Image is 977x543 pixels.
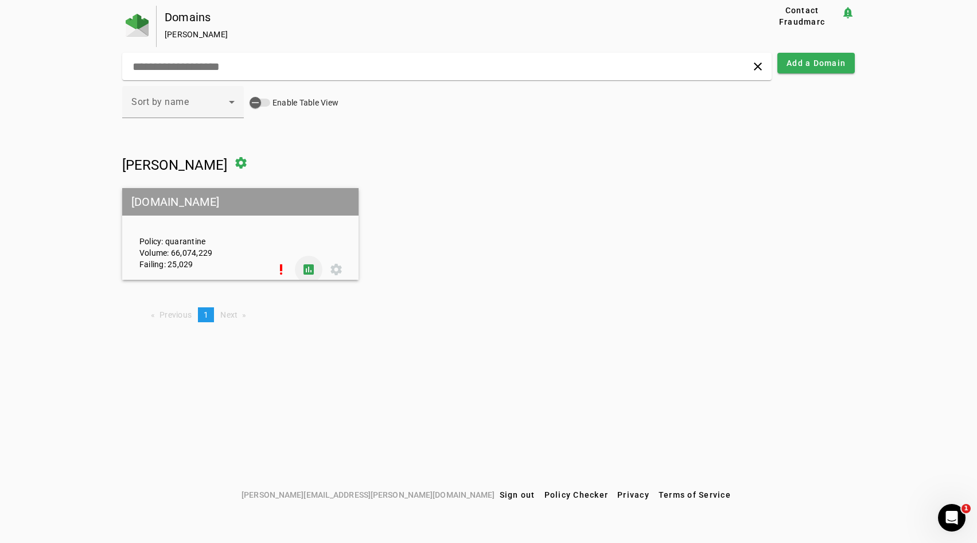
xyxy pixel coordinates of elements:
[295,256,322,283] button: DMARC Report
[938,504,966,532] iframe: Intercom live chat
[777,53,855,73] button: Add a Domain
[962,504,971,513] span: 1
[500,490,535,499] span: Sign out
[126,14,149,37] img: Fraudmarc Logo
[122,188,359,216] mat-grid-tile-header: [DOMAIN_NAME]
[122,307,855,322] nav: Pagination
[122,6,855,47] app-page-header: Domains
[617,490,649,499] span: Privacy
[659,490,731,499] span: Terms of Service
[220,310,238,319] span: Next
[165,29,726,40] div: [PERSON_NAME]
[159,310,192,319] span: Previous
[131,96,189,107] span: Sort by name
[267,256,295,283] button: Set Up
[204,310,208,319] span: 1
[122,157,227,173] span: [PERSON_NAME]
[841,6,855,19] mat-icon: notification_important
[270,97,338,108] label: Enable Table View
[654,485,735,505] button: Terms of Service
[544,490,609,499] span: Policy Checker
[242,489,495,501] span: [PERSON_NAME][EMAIL_ADDRESS][PERSON_NAME][DOMAIN_NAME]
[131,198,267,270] div: Policy: quarantine Volume: 66,074,229 Failing: 25,029
[787,57,846,69] span: Add a Domain
[540,485,613,505] button: Policy Checker
[613,485,654,505] button: Privacy
[165,11,726,23] div: Domains
[763,6,841,26] button: Contact Fraudmarc
[322,256,350,283] button: Settings
[768,5,836,28] span: Contact Fraudmarc
[495,485,540,505] button: Sign out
